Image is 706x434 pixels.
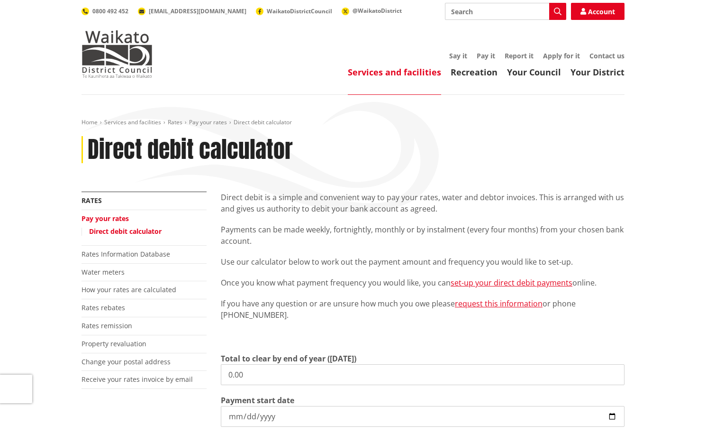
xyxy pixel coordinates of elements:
[89,227,162,236] a: Direct debit calculator
[589,51,625,60] a: Contact us
[449,51,467,60] a: Say it
[81,196,102,205] a: Rates
[234,118,292,126] span: Direct debit calculator
[348,66,441,78] a: Services and facilities
[81,118,98,126] a: Home
[221,277,625,288] p: Once you know what payment frequency you would like, you can online.
[81,268,125,277] a: Water meters
[570,66,625,78] a: Your District
[451,277,572,288] a: set-up your direct debit payments
[81,119,625,127] nav: breadcrumb
[221,256,625,268] p: Use our calculator below to work out the payment amount and frequency you would like to set-up.
[81,285,176,294] a: How your rates are calculated
[221,298,625,321] p: If you have any question or are unsure how much you owe please or phone [PHONE_NUMBER].
[221,192,625,214] p: Direct debit is a simple and convenient way to pay your rates, water and debtor invoices. This is...
[451,66,498,78] a: Recreation
[81,321,132,330] a: Rates remission
[189,118,227,126] a: Pay your rates
[221,395,294,406] label: Payment start date
[543,51,580,60] a: Apply for it
[104,118,161,126] a: Services and facilities
[88,136,293,164] h1: Direct debit calculator
[81,357,171,366] a: Change your postal address
[571,3,625,20] a: Account
[455,298,543,309] a: request this information
[138,7,246,15] a: [EMAIL_ADDRESS][DOMAIN_NAME]
[221,353,356,364] label: Total to clear by end of year ([DATE])
[81,30,153,78] img: Waikato District Council - Te Kaunihera aa Takiwaa o Waikato
[221,224,625,247] p: Payments can be made weekly, fortnightly, monthly or by instalment (every four months) from your ...
[81,249,170,259] a: Rates Information Database
[168,118,182,126] a: Rates
[505,51,534,60] a: Report it
[477,51,495,60] a: Pay it
[81,339,146,348] a: Property revaluation
[507,66,561,78] a: Your Council
[256,7,332,15] a: WaikatoDistrictCouncil
[342,7,402,15] a: @WaikatoDistrict
[149,7,246,15] span: [EMAIL_ADDRESS][DOMAIN_NAME]
[92,7,128,15] span: 0800 492 452
[353,7,402,15] span: @WaikatoDistrict
[81,214,129,223] a: Pay your rates
[81,7,128,15] a: 0800 492 452
[267,7,332,15] span: WaikatoDistrictCouncil
[81,375,193,384] a: Receive your rates invoice by email
[81,303,125,312] a: Rates rebates
[445,3,566,20] input: Search input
